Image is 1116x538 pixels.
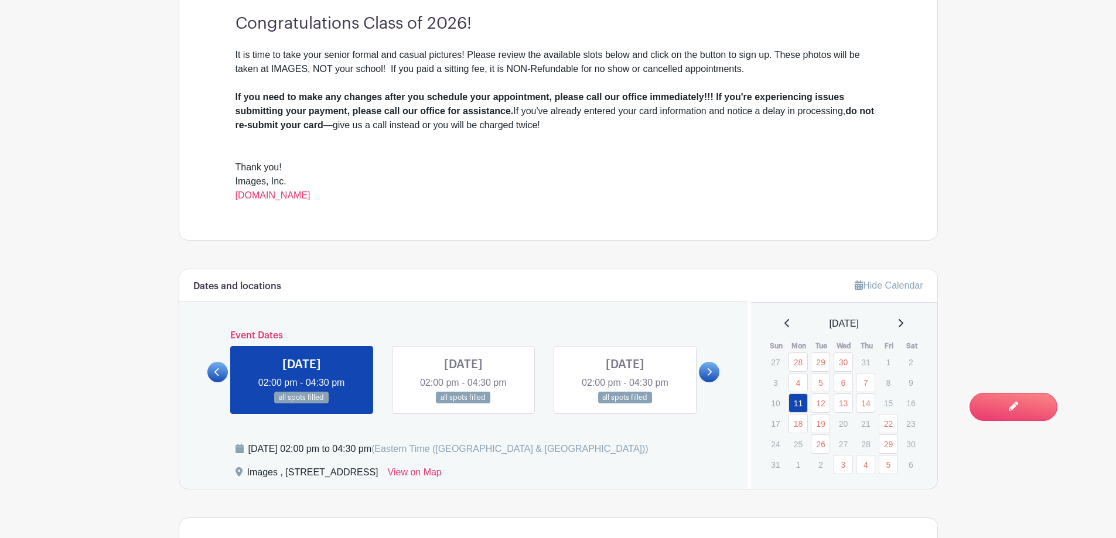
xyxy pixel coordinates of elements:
[830,317,859,331] span: [DATE]
[900,340,923,352] th: Sat
[789,373,808,392] a: 4
[879,434,898,454] a: 29
[856,353,875,371] p: 31
[766,455,785,474] p: 31
[388,465,442,484] a: View on Map
[765,340,788,352] th: Sun
[856,393,875,413] a: 14
[879,455,898,474] a: 5
[236,48,881,76] div: It is time to take your senior formal and casual pictures! Please review the available slots belo...
[811,455,830,474] p: 2
[879,373,898,392] p: 8
[901,414,920,433] p: 23
[834,352,853,372] a: 30
[766,353,785,371] p: 27
[901,353,920,371] p: 2
[879,394,898,412] p: 15
[236,90,881,132] div: If you've already entered your card information and notice a delay in processing, —give us a call...
[834,414,853,433] p: 20
[856,435,875,453] p: 28
[766,373,785,392] p: 3
[811,434,830,454] a: 26
[789,414,808,433] a: 18
[228,330,699,341] h6: Event Dates
[789,393,808,413] a: 11
[811,414,830,433] a: 19
[834,435,853,453] p: 27
[879,414,898,433] a: 22
[766,435,785,453] p: 24
[878,340,901,352] th: Fri
[811,373,830,392] a: 5
[236,14,881,34] h3: Congratulations Class of 2026!
[236,174,881,203] div: Images, Inc.
[834,373,853,392] a: 6
[236,106,875,130] strong: do not re-submit your card
[855,340,878,352] th: Thu
[247,465,378,484] div: Images , [STREET_ADDRESS]
[811,352,830,372] a: 29
[236,190,310,200] a: [DOMAIN_NAME]
[901,455,920,474] p: 6
[811,393,830,413] a: 12
[856,373,875,392] a: 7
[810,340,833,352] th: Tue
[789,455,808,474] p: 1
[236,160,881,174] div: Thank you!
[789,435,808,453] p: 25
[371,444,649,454] span: (Eastern Time ([GEOGRAPHIC_DATA] & [GEOGRAPHIC_DATA]))
[789,352,808,372] a: 28
[856,414,875,433] p: 21
[834,393,853,413] a: 13
[833,340,856,352] th: Wed
[193,281,281,292] h6: Dates and locations
[766,394,785,412] p: 10
[901,394,920,412] p: 16
[766,414,785,433] p: 17
[834,455,853,474] a: 3
[856,455,875,474] a: 4
[901,373,920,392] p: 9
[901,435,920,453] p: 30
[879,353,898,371] p: 1
[788,340,811,352] th: Mon
[236,92,845,116] strong: If you need to make any changes after you schedule your appointment, please call our office immed...
[248,442,649,456] div: [DATE] 02:00 pm to 04:30 pm
[855,280,923,290] a: Hide Calendar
